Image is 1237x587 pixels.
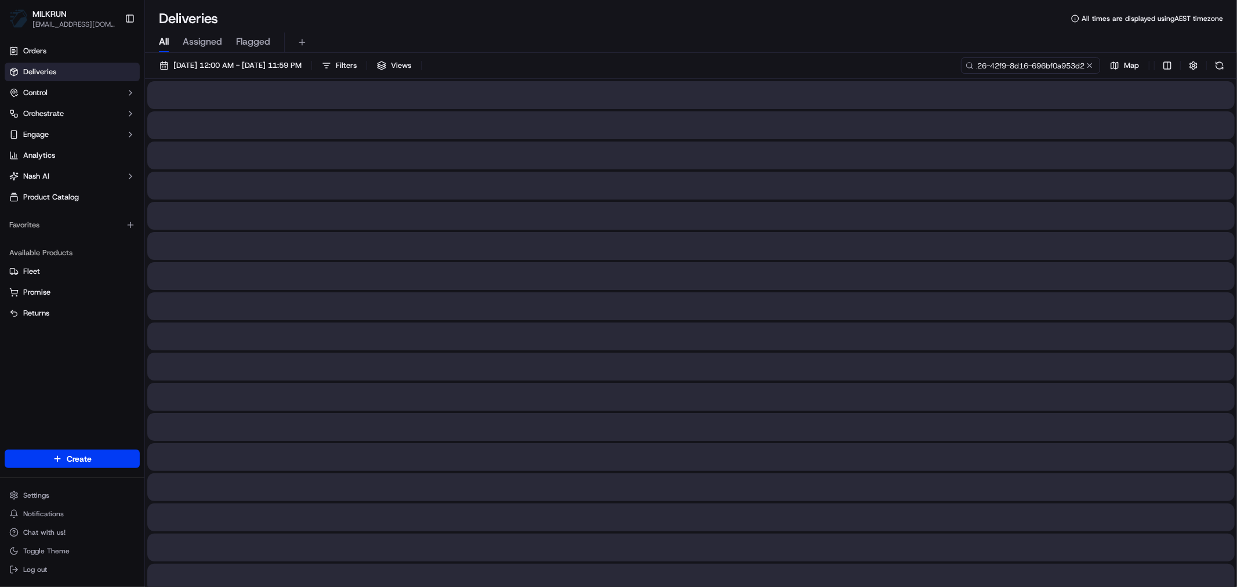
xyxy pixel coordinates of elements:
button: Settings [5,487,140,503]
button: Create [5,450,140,468]
button: Map [1105,57,1144,74]
span: [DATE] 12:00 AM - [DATE] 11:59 PM [173,60,302,71]
h1: Deliveries [159,9,218,28]
div: Favorites [5,216,140,234]
span: Map [1124,60,1139,71]
span: Engage [23,129,49,140]
button: Returns [5,304,140,323]
span: Views [391,60,411,71]
button: Log out [5,561,140,578]
span: Fleet [23,266,40,277]
span: Chat with us! [23,528,66,537]
span: Create [67,453,92,465]
span: Promise [23,287,50,298]
button: Toggle Theme [5,543,140,559]
span: Settings [23,491,49,500]
span: Flagged [236,35,270,49]
span: Log out [23,565,47,574]
a: Orders [5,42,140,60]
button: Promise [5,283,140,302]
button: Fleet [5,262,140,281]
button: Refresh [1211,57,1228,74]
button: Control [5,84,140,102]
a: Promise [9,287,135,298]
span: Orders [23,46,46,56]
button: Nash AI [5,167,140,186]
a: Returns [9,308,135,318]
img: MILKRUN [9,9,28,28]
button: MILKRUN [32,8,67,20]
span: Orchestrate [23,108,64,119]
button: Chat with us! [5,524,140,541]
button: Engage [5,125,140,144]
a: Analytics [5,146,140,165]
button: [EMAIL_ADDRESS][DOMAIN_NAME] [32,20,115,29]
span: Product Catalog [23,192,79,202]
a: Product Catalog [5,188,140,206]
button: Views [372,57,416,74]
input: Type to search [961,57,1100,74]
span: Filters [336,60,357,71]
span: All [159,35,169,49]
button: Notifications [5,506,140,522]
div: Available Products [5,244,140,262]
button: Orchestrate [5,104,140,123]
a: Deliveries [5,63,140,81]
span: Nash AI [23,171,49,182]
button: MILKRUNMILKRUN[EMAIL_ADDRESS][DOMAIN_NAME] [5,5,120,32]
span: All times are displayed using AEST timezone [1082,14,1223,23]
span: Analytics [23,150,55,161]
span: Deliveries [23,67,56,77]
span: Control [23,88,48,98]
a: Fleet [9,266,135,277]
span: Notifications [23,509,64,519]
span: Returns [23,308,49,318]
button: [DATE] 12:00 AM - [DATE] 11:59 PM [154,57,307,74]
button: Filters [317,57,362,74]
span: Toggle Theme [23,546,70,556]
span: Assigned [183,35,222,49]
